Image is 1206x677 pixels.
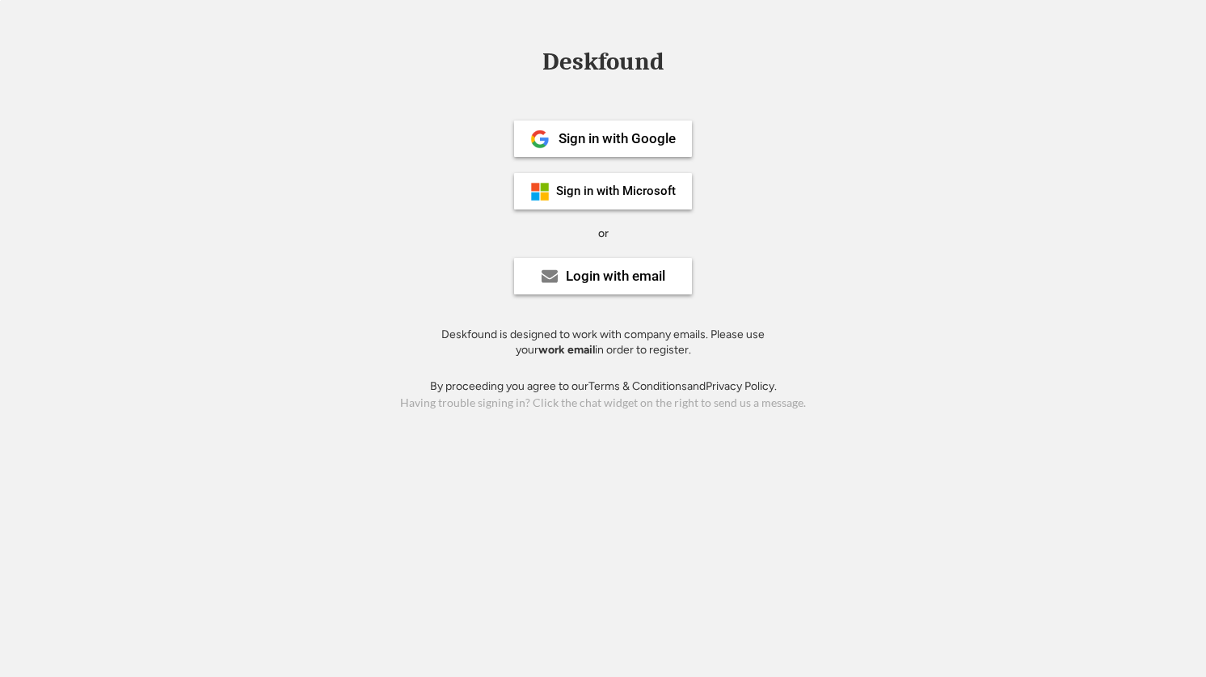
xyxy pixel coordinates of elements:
[538,343,595,357] strong: work email
[430,379,777,395] div: By proceeding you agree to our and
[559,132,676,146] div: Sign in with Google
[556,185,676,197] div: Sign in with Microsoft
[566,269,665,283] div: Login with email
[534,49,672,74] div: Deskfound
[598,226,609,242] div: or
[530,182,550,201] img: ms-symbollockup_mssymbol_19.png
[421,327,785,358] div: Deskfound is designed to work with company emails. Please use your in order to register.
[530,129,550,149] img: 1024px-Google__G__Logo.svg.png
[588,379,687,393] a: Terms & Conditions
[706,379,777,393] a: Privacy Policy.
